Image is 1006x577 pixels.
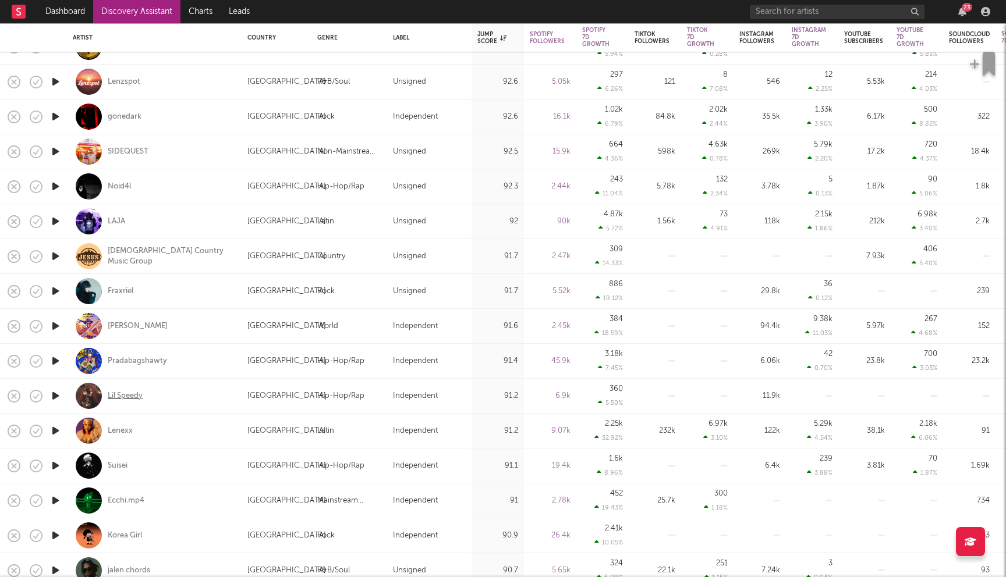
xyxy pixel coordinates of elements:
[807,225,833,232] div: 1.86 %
[704,504,728,511] div: 1.18 %
[739,319,780,333] div: 94.4k
[750,5,924,19] input: Search for artists
[605,350,623,358] div: 3.18k
[739,354,780,368] div: 6.06k
[805,329,833,337] div: 11.03 %
[317,110,335,124] div: Rock
[739,180,780,194] div: 3.78k
[317,215,334,229] div: Latin
[716,176,728,183] div: 132
[598,364,623,372] div: 7.45 %
[958,7,966,16] button: 23
[317,389,364,403] div: Hip-Hop/Rap
[247,75,326,89] div: [GEOGRAPHIC_DATA]
[393,180,426,194] div: Unsigned
[108,461,127,471] a: Suisei
[709,420,728,428] div: 6.97k
[949,284,990,298] div: 239
[597,85,623,92] div: 6.26 %
[108,147,148,157] a: SIDEQUEST
[247,389,326,403] div: [GEOGRAPHIC_DATA]
[247,529,326,543] div: [GEOGRAPHIC_DATA]
[807,155,833,162] div: 2.20 %
[582,27,610,48] div: Spotify 7D Growth
[595,259,623,267] div: 14.33 %
[108,77,140,87] div: Lenzspot
[610,385,623,393] div: 360
[393,389,438,403] div: Independent
[477,180,518,194] div: 92.3
[594,329,623,337] div: 18.59 %
[108,391,143,401] a: Lil Speedy
[247,354,326,368] div: [GEOGRAPHIC_DATA]
[594,504,623,511] div: 19.43 %
[844,180,885,194] div: 1.87k
[247,284,326,298] div: [GEOGRAPHIC_DATA]
[609,280,623,288] div: 886
[844,31,883,45] div: YouTube Subscribers
[317,180,364,194] div: Hip-Hop/Rap
[597,155,623,162] div: 4.36 %
[739,215,780,229] div: 118k
[477,284,518,298] div: 91.7
[815,106,833,113] div: 1.33k
[108,112,141,122] div: gonedark
[108,426,133,436] a: Lenexx
[828,176,833,183] div: 5
[108,496,144,506] div: Ecchi.mp4
[108,565,150,576] a: jalen chords
[610,490,623,497] div: 452
[73,34,230,41] div: Artist
[598,399,623,407] div: 5.50 %
[635,215,675,229] div: 1.56k
[635,494,675,508] div: 25.7k
[739,284,780,298] div: 29.8k
[108,181,131,192] div: Noid4l
[924,350,937,358] div: 700
[814,141,833,148] div: 5.79k
[828,560,833,567] div: 3
[477,354,518,368] div: 91.4
[844,250,885,263] div: 7.93k
[530,75,571,89] div: 5.05k
[844,145,885,159] div: 17.2k
[912,259,937,267] div: 5.40 %
[844,75,885,89] div: 5.53k
[913,469,937,476] div: 1.87 %
[317,354,364,368] div: Hip-Hop/Rap
[844,215,885,229] div: 212k
[530,354,571,368] div: 45.9k
[635,110,675,124] div: 84.8k
[530,110,571,124] div: 16.1k
[477,459,518,473] div: 91.1
[844,424,885,438] div: 38.1k
[594,539,623,546] div: 10.05 %
[317,250,345,263] div: Country
[949,459,990,473] div: 1.69k
[702,85,728,92] div: 7.08 %
[393,529,438,543] div: Independent
[912,120,937,127] div: 8.82 %
[635,75,675,89] div: 121
[709,106,728,113] div: 2.02k
[703,225,728,232] div: 4.91 %
[530,389,571,403] div: 6.9k
[317,459,364,473] div: Hip-Hop/Rap
[807,120,833,127] div: 3.90 %
[792,27,826,48] div: Instagram 7D Growth
[912,190,937,197] div: 5.06 %
[635,145,675,159] div: 598k
[108,356,167,366] a: Pradabagshawty
[807,434,833,441] div: 4.54 %
[317,34,376,41] div: Genre
[393,494,438,508] div: Independent
[949,494,990,508] div: 734
[813,315,833,323] div: 9.38k
[393,215,426,229] div: Unsigned
[739,459,780,473] div: 6.4k
[247,145,326,159] div: [GEOGRAPHIC_DATA]
[923,245,937,253] div: 406
[393,354,438,368] div: Independent
[530,180,571,194] div: 2.44k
